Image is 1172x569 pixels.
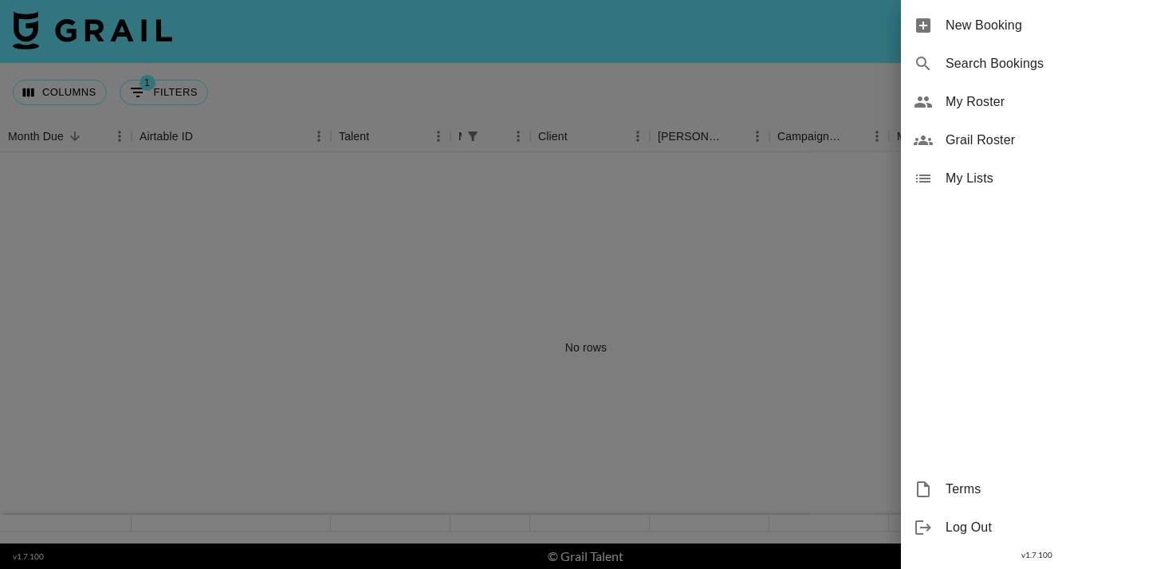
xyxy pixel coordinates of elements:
[946,16,1159,35] span: New Booking
[946,480,1159,499] span: Terms
[901,547,1172,563] div: v 1.7.100
[946,518,1159,537] span: Log Out
[946,169,1159,188] span: My Lists
[901,121,1172,159] div: Grail Roster
[946,54,1159,73] span: Search Bookings
[901,6,1172,45] div: New Booking
[901,159,1172,198] div: My Lists
[901,508,1172,547] div: Log Out
[946,131,1159,150] span: Grail Roster
[901,470,1172,508] div: Terms
[946,92,1159,112] span: My Roster
[901,83,1172,121] div: My Roster
[901,45,1172,83] div: Search Bookings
